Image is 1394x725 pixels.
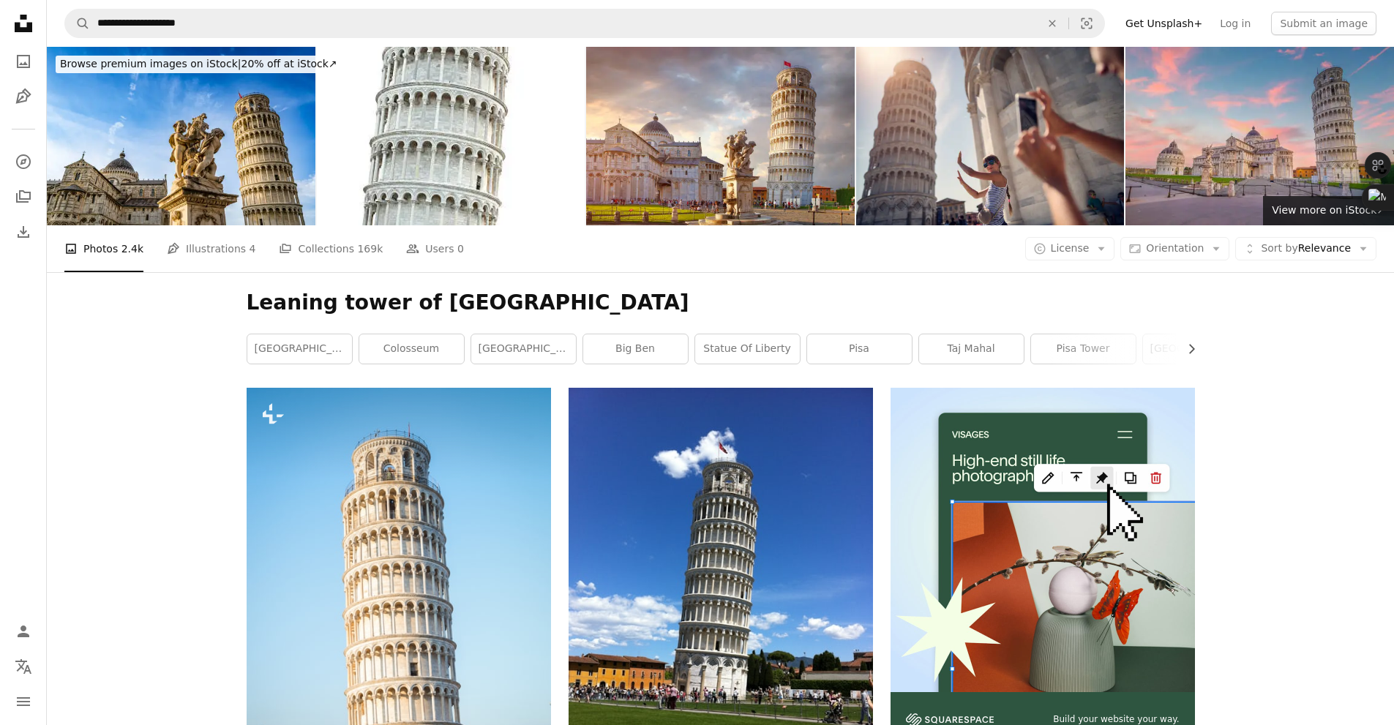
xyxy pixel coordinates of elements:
span: View more on iStock ↗ [1272,204,1385,216]
button: Submit an image [1271,12,1376,35]
a: [GEOGRAPHIC_DATA] [471,334,576,364]
a: Illustrations [9,82,38,111]
a: big ben [583,334,688,364]
button: Search Unsplash [65,10,90,37]
button: Language [9,652,38,681]
span: Sort by [1261,242,1297,254]
a: taj mahal [919,334,1024,364]
a: Photos [9,47,38,76]
span: 4 [250,241,256,257]
span: 169k [357,241,383,257]
a: Illustrations 4 [167,225,255,272]
a: pisa tower [1031,334,1136,364]
a: [GEOGRAPHIC_DATA] [247,334,352,364]
button: Clear [1036,10,1068,37]
form: Find visuals sitewide [64,9,1105,38]
img: Leaning Tower of Pisa [317,47,585,225]
span: License [1051,242,1090,254]
a: Collections [9,182,38,211]
a: Download History [9,217,38,247]
span: Orientation [1146,242,1204,254]
div: 20% off at iStock ↗ [56,56,342,73]
a: [GEOGRAPHIC_DATA] [1143,334,1248,364]
button: Visual search [1069,10,1104,37]
span: Browse premium images on iStock | [60,58,241,70]
span: 0 [457,241,464,257]
button: Orientation [1120,237,1229,260]
img: holding up photos of the Leaning Tower of Pisa [856,47,1125,225]
button: License [1025,237,1115,260]
a: Leaning Tower of Pisa in Pisa, Italy - Leaning Tower of Pisa known worldwide for its unintended t... [247,609,551,623]
a: Log in / Sign up [9,617,38,646]
h1: Leaning tower of [GEOGRAPHIC_DATA] [247,290,1195,316]
button: scroll list to the right [1178,334,1195,364]
a: Explore [9,147,38,176]
img: The famous Leaning Tower in Pisa, Italy [1125,47,1394,225]
img: file-1723602894256-972c108553a7image [891,388,1195,692]
a: Get Unsplash+ [1117,12,1211,35]
button: Menu [9,687,38,716]
a: people walking on green grass field near white concrete building during daytime [569,585,873,598]
img: Tha Leaning Tower of Pisa, statue and Cathedral [47,47,315,225]
a: Log in [1211,12,1259,35]
a: View more on iStock↗ [1263,196,1394,225]
a: Browse premium images on iStock|20% off at iStock↗ [47,47,351,82]
a: pisa [807,334,912,364]
a: Users 0 [406,225,464,272]
img: Leaning Tower of Pisa [586,47,855,225]
a: Collections 169k [279,225,383,272]
a: statue of liberty [695,334,800,364]
a: colosseum [359,334,464,364]
button: Sort byRelevance [1235,237,1376,260]
span: Relevance [1261,241,1351,256]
